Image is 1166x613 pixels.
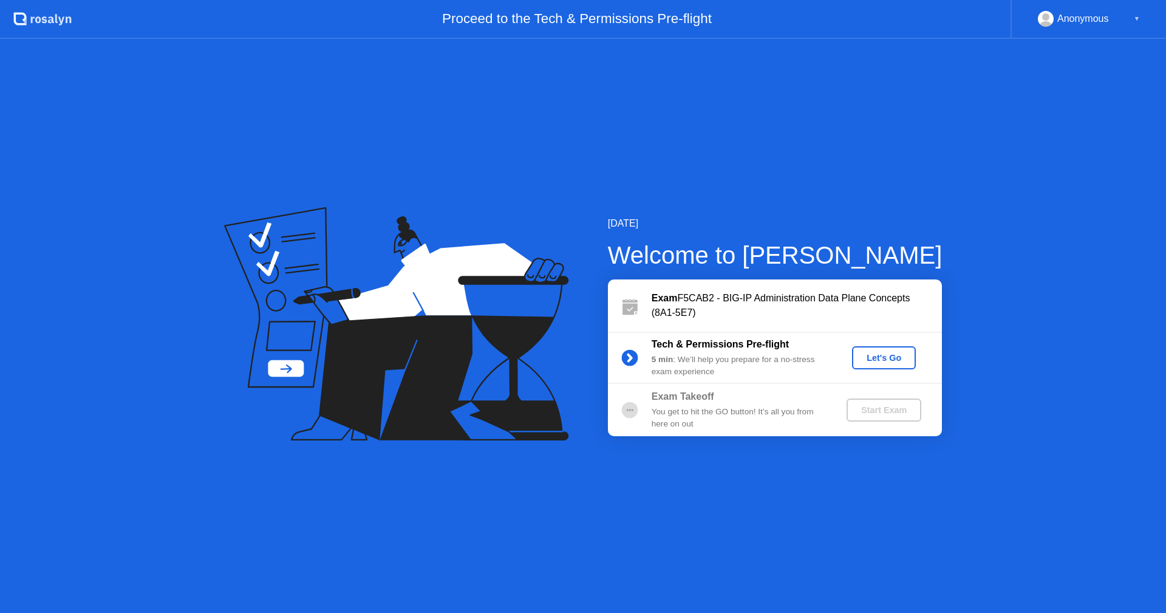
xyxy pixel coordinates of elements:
div: F5CAB2 - BIG-IP Administration Data Plane Concepts (8A1-5E7) [652,291,942,320]
div: ▼ [1134,11,1140,27]
div: You get to hit the GO button! It’s all you from here on out [652,406,827,431]
div: Welcome to [PERSON_NAME] [608,237,943,273]
button: Let's Go [852,346,916,369]
div: [DATE] [608,216,943,231]
div: : We’ll help you prepare for a no-stress exam experience [652,354,827,378]
button: Start Exam [847,399,921,422]
div: Anonymous [1057,11,1109,27]
div: Let's Go [857,353,911,363]
b: Tech & Permissions Pre-flight [652,339,789,349]
b: Exam Takeoff [652,391,714,402]
b: Exam [652,293,678,303]
b: 5 min [652,355,673,364]
div: Start Exam [851,405,916,415]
